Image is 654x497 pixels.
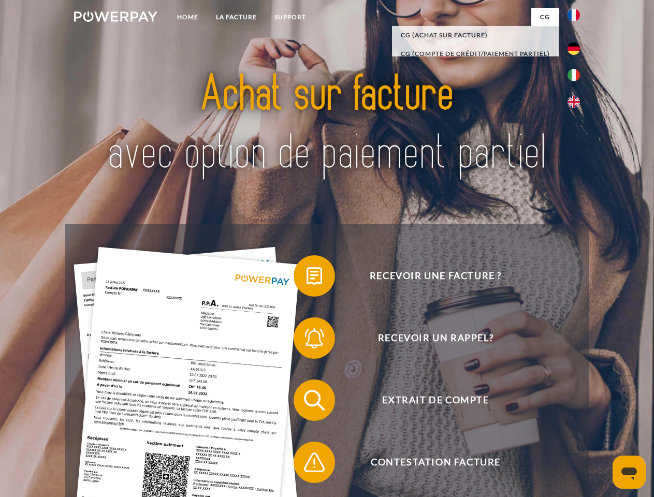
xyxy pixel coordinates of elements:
[266,8,315,26] a: Support
[568,42,580,55] img: de
[294,442,563,483] button: Contestation Facture
[294,317,563,359] button: Recevoir un rappel?
[392,45,559,63] a: CG (Compte de crédit/paiement partiel)
[294,379,563,421] button: Extrait de compte
[309,442,562,483] span: Contestation Facture
[301,387,327,413] img: qb_search.svg
[207,8,266,26] a: LA FACTURE
[301,263,327,289] img: qb_bill.svg
[309,317,562,359] span: Recevoir un rappel?
[301,325,327,351] img: qb_bell.svg
[99,50,555,198] img: title-powerpay_fr.svg
[568,69,580,81] img: it
[309,255,562,297] span: Recevoir une facture ?
[294,255,563,297] button: Recevoir une facture ?
[74,11,157,22] img: logo-powerpay-white.svg
[531,8,559,26] a: CG
[613,456,646,489] iframe: Bouton de lancement de la fenêtre de messagerie
[309,379,562,421] span: Extrait de compte
[568,96,580,108] img: en
[568,9,580,21] img: fr
[168,8,207,26] a: Home
[392,26,559,45] a: CG (achat sur facture)
[301,449,327,475] img: qb_warning.svg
